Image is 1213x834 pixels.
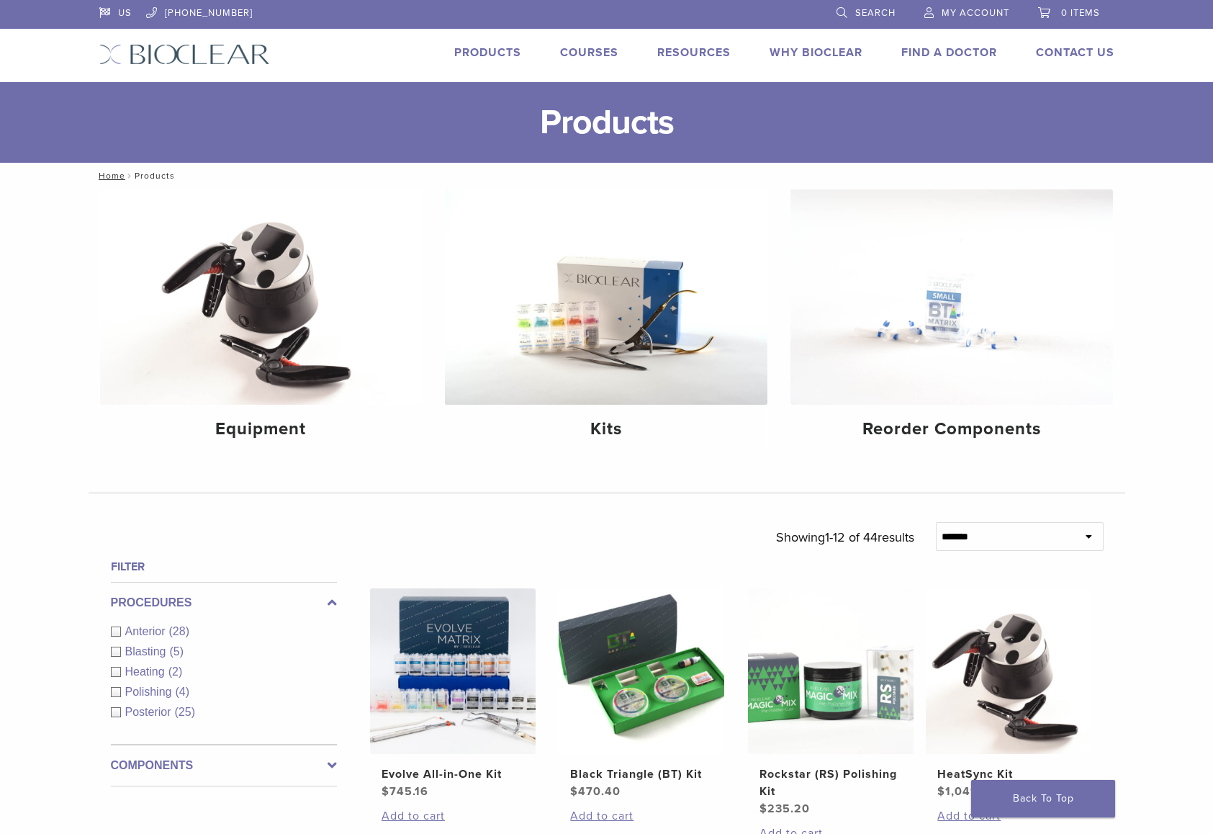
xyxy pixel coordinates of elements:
[369,588,537,800] a: Evolve All-in-One KitEvolve All-in-One Kit $745.16
[125,172,135,179] span: /
[747,588,915,817] a: Rockstar (RS) Polishing KitRockstar (RS) Polishing Kit $235.20
[901,45,997,60] a: Find A Doctor
[942,7,1009,19] span: My Account
[100,189,423,405] img: Equipment
[382,784,428,799] bdi: 745.16
[111,558,337,575] h4: Filter
[802,416,1101,442] h4: Reorder Components
[759,802,767,816] span: $
[125,706,175,718] span: Posterior
[370,588,536,754] img: Evolve All-in-One Kit
[175,686,189,698] span: (4)
[925,588,1093,800] a: HeatSync KitHeatSync Kit $1,041.70
[382,784,389,799] span: $
[971,780,1115,817] a: Back To Top
[382,766,524,783] h2: Evolve All-in-One Kit
[169,645,184,658] span: (5)
[125,686,176,698] span: Polishing
[111,594,337,611] label: Procedures
[94,171,125,181] a: Home
[445,189,767,452] a: Kits
[570,807,713,825] a: Add to cart: “Black Triangle (BT) Kit”
[937,784,994,799] bdi: 1,041.70
[560,45,618,60] a: Courses
[169,625,189,637] span: (28)
[776,522,914,552] p: Showing results
[112,416,411,442] h4: Equipment
[1061,7,1100,19] span: 0 items
[855,7,896,19] span: Search
[825,529,878,545] span: 1-12 of 44
[759,802,810,816] bdi: 235.20
[111,757,337,774] label: Components
[175,706,195,718] span: (25)
[454,45,521,60] a: Products
[89,163,1125,189] nav: Products
[570,766,713,783] h2: Black Triangle (BT) Kit
[168,665,183,678] span: (2)
[657,45,731,60] a: Resources
[559,588,724,754] img: Black Triangle (BT) Kit
[99,44,270,65] img: Bioclear
[100,189,423,452] a: Equipment
[445,189,767,405] img: Kits
[125,665,168,678] span: Heating
[570,784,621,799] bdi: 470.40
[790,189,1113,405] img: Reorder Components
[1036,45,1114,60] a: Contact Us
[937,784,945,799] span: $
[926,588,1091,754] img: HeatSync Kit
[759,766,902,800] h2: Rockstar (RS) Polishing Kit
[790,189,1113,452] a: Reorder Components
[382,807,524,825] a: Add to cart: “Evolve All-in-One Kit”
[558,588,726,800] a: Black Triangle (BT) KitBlack Triangle (BT) Kit $470.40
[937,766,1080,783] h2: HeatSync Kit
[125,625,169,637] span: Anterior
[770,45,862,60] a: Why Bioclear
[937,807,1080,825] a: Add to cart: “HeatSync Kit”
[570,784,578,799] span: $
[125,645,170,658] span: Blasting
[456,416,756,442] h4: Kits
[748,588,914,754] img: Rockstar (RS) Polishing Kit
